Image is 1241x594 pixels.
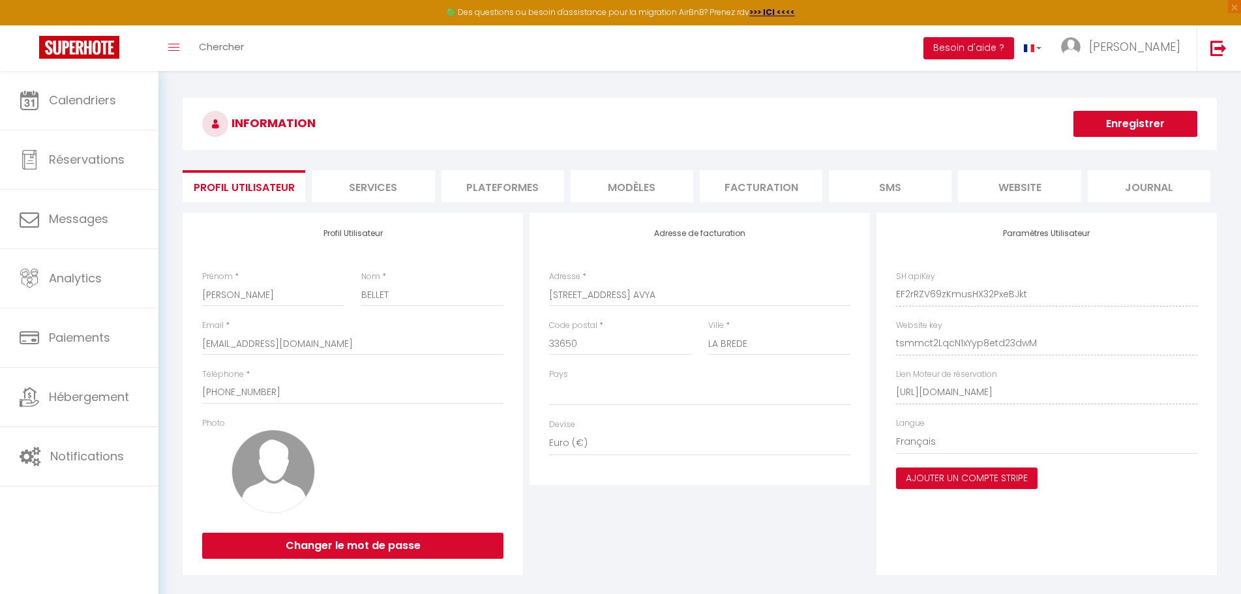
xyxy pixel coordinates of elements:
[923,37,1014,59] button: Besoin d'aide ?
[50,448,124,464] span: Notifications
[189,25,254,71] a: Chercher
[549,419,575,431] label: Devise
[202,319,224,332] label: Email
[49,389,129,405] span: Hébergement
[312,170,434,202] li: Services
[749,7,795,18] a: >>> ICI <<<<
[896,417,925,430] label: Langue
[49,270,102,286] span: Analytics
[829,170,951,202] li: SMS
[202,533,503,559] button: Changer le mot de passe
[896,468,1038,490] button: Ajouter un compte Stripe
[1088,170,1210,202] li: Journal
[896,319,942,332] label: Website key
[199,40,244,53] span: Chercher
[896,368,997,381] label: Lien Moteur de réservation
[549,368,568,381] label: Pays
[571,170,693,202] li: MODÈLES
[1089,38,1180,55] span: [PERSON_NAME]
[441,170,564,202] li: Plateformes
[708,319,724,332] label: Ville
[49,329,110,346] span: Paiements
[549,271,580,283] label: Adresse
[183,170,305,202] li: Profil Utilisateur
[39,36,119,59] img: Super Booking
[49,151,125,168] span: Réservations
[549,319,597,332] label: Code postal
[361,271,380,283] label: Nom
[1061,37,1081,57] img: ...
[958,170,1081,202] li: website
[202,417,225,430] label: Photo
[49,211,108,227] span: Messages
[49,92,116,108] span: Calendriers
[202,229,503,238] h4: Profil Utilisateur
[700,170,822,202] li: Facturation
[202,368,244,381] label: Téléphone
[896,229,1197,238] h4: Paramètres Utilisateur
[232,430,315,513] img: avatar.png
[202,271,233,283] label: Prénom
[1210,40,1227,56] img: logout
[896,271,935,283] label: SH apiKey
[1073,111,1197,137] button: Enregistrer
[183,98,1217,150] h3: INFORMATION
[1051,25,1197,71] a: ... [PERSON_NAME]
[549,229,850,238] h4: Adresse de facturation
